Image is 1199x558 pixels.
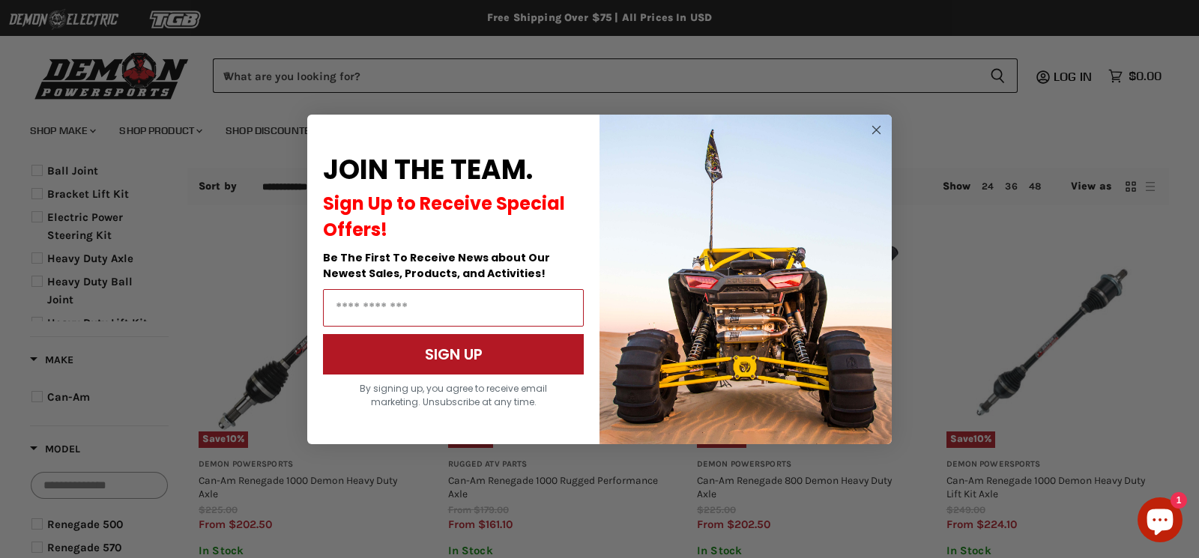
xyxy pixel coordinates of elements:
[323,334,584,374] button: SIGN UP
[867,121,886,139] button: Close dialog
[323,289,584,327] input: Email Address
[323,151,533,189] span: JOIN THE TEAM.
[323,250,550,281] span: Be The First To Receive News about Our Newest Sales, Products, and Activities!
[599,115,892,444] img: a9095488-b6e7-41ba-879d-588abfab540b.jpeg
[323,191,565,242] span: Sign Up to Receive Special Offers!
[1133,497,1187,546] inbox-online-store-chat: Shopify online store chat
[360,382,547,408] span: By signing up, you agree to receive email marketing. Unsubscribe at any time.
